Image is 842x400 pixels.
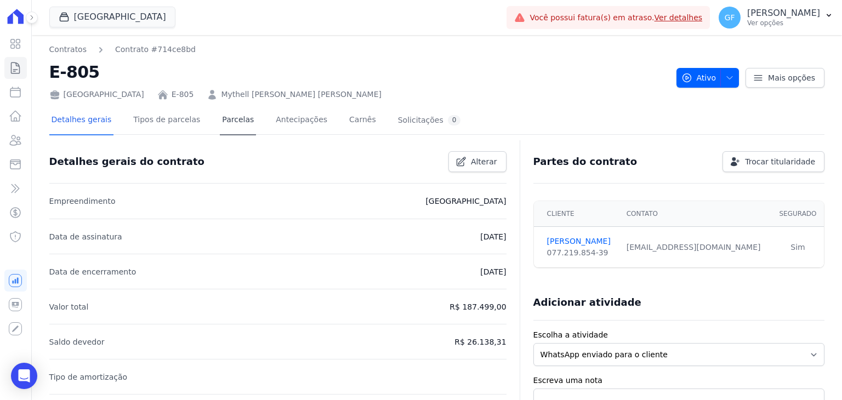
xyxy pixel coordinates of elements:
th: Cliente [534,201,620,227]
a: Tipos de parcelas [131,106,202,135]
h2: E-805 [49,60,668,84]
p: Ver opções [747,19,820,27]
button: Ativo [676,68,739,88]
button: [GEOGRAPHIC_DATA] [49,7,175,27]
p: R$ 187.499,00 [450,300,506,313]
a: Carnês [347,106,378,135]
a: Contrato #714ce8bd [115,44,196,55]
p: Data de encerramento [49,265,136,278]
div: [EMAIL_ADDRESS][DOMAIN_NAME] [627,242,765,253]
p: Saldo devedor [49,335,105,348]
nav: Breadcrumb [49,44,196,55]
p: [PERSON_NAME] [747,8,820,19]
a: [PERSON_NAME] [547,236,613,247]
h3: Partes do contrato [533,155,638,168]
span: Trocar titularidade [745,156,815,167]
span: Mais opções [768,72,815,83]
a: Antecipações [274,106,329,135]
p: Data de assinatura [49,230,122,243]
p: R$ 26.138,31 [454,335,506,348]
a: Detalhes gerais [49,106,114,135]
th: Contato [620,201,772,227]
nav: Breadcrumb [49,44,668,55]
span: Alterar [471,156,497,167]
h3: Detalhes gerais do contrato [49,155,204,168]
span: Você possui fatura(s) em atraso. [530,12,702,24]
div: 0 [448,115,461,125]
a: Trocar titularidade [722,151,824,172]
p: [GEOGRAPHIC_DATA] [425,195,506,208]
p: Valor total [49,300,89,313]
a: Mais opções [746,68,824,88]
div: 077.219.854-39 [547,247,613,259]
a: Mythell [PERSON_NAME] [PERSON_NAME] [221,89,382,100]
button: GF [PERSON_NAME] Ver opções [710,2,842,33]
span: Ativo [681,68,716,88]
p: [DATE] [480,265,506,278]
a: Contratos [49,44,87,55]
a: Alterar [448,151,507,172]
div: [GEOGRAPHIC_DATA] [49,89,144,100]
a: E-805 [172,89,194,100]
p: [DATE] [480,230,506,243]
label: Escreva uma nota [533,375,824,386]
th: Segurado [772,201,824,227]
div: Open Intercom Messenger [11,363,37,389]
a: Solicitações0 [396,106,463,135]
label: Escolha a atividade [533,329,824,341]
p: Tipo de amortização [49,370,128,384]
td: Sim [772,227,824,268]
span: GF [725,14,735,21]
p: Empreendimento [49,195,116,208]
h3: Adicionar atividade [533,296,641,309]
a: Ver detalhes [655,13,703,22]
div: Solicitações [398,115,461,125]
a: Parcelas [220,106,256,135]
